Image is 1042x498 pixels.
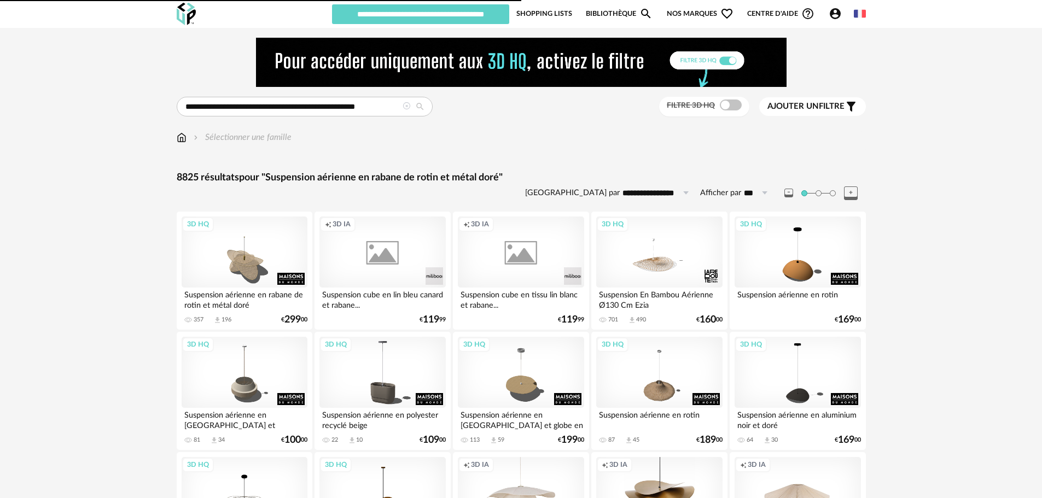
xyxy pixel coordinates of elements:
span: Filtre 3D HQ [667,102,715,109]
div: € 00 [696,316,723,324]
div: € 00 [281,436,307,444]
div: € 00 [835,316,861,324]
div: Suspension aérienne en polyester recyclé beige [319,408,445,430]
span: 169 [838,436,854,444]
a: 3D HQ Suspension aérienne en rabane de rotin et métal doré 357 Download icon 196 €29900 [177,212,312,330]
div: 30 [771,436,778,444]
span: 199 [561,436,578,444]
div: 3D HQ [182,217,214,231]
span: 119 [561,316,578,324]
div: 3D HQ [735,337,767,351]
span: 189 [700,436,716,444]
div: € 00 [281,316,307,324]
a: 3D HQ Suspension aérienne en polyester recyclé beige 22 Download icon 10 €10900 [315,332,450,450]
div: Suspension cube en lin bleu canard et rabane... [319,288,445,309]
span: 3D IA [471,220,489,229]
span: Download icon [625,436,633,444]
img: svg+xml;base64,PHN2ZyB3aWR0aD0iMTYiIGhlaWdodD0iMTciIHZpZXdCb3g9IjAgMCAxNiAxNyIgZmlsbD0ibm9uZSIgeG... [177,131,187,144]
a: 3D HQ Suspension En Bambou Aérienne Ø130 Cm Ezia 701 Download icon 490 €16000 [591,212,727,330]
div: 81 [194,436,200,444]
span: filtre [767,101,845,112]
div: Suspension aérienne en rabane de rotin et métal doré [182,288,307,309]
span: Creation icon [463,220,470,229]
div: 701 [608,316,618,324]
span: 109 [423,436,439,444]
div: 64 [747,436,753,444]
span: Download icon [348,436,356,444]
div: 357 [194,316,203,324]
span: 3D IA [333,220,351,229]
span: Creation icon [463,460,470,469]
span: Centre d'aideHelp Circle Outline icon [747,7,814,20]
span: Magnify icon [639,7,653,20]
div: 22 [331,436,338,444]
span: 119 [423,316,439,324]
div: € 00 [558,436,584,444]
img: OXP [177,3,196,25]
span: Account Circle icon [829,7,847,20]
span: Heart Outline icon [720,7,734,20]
span: 3D IA [609,460,627,469]
div: 3D HQ [597,337,628,351]
span: Help Circle Outline icon [801,7,814,20]
div: 87 [608,436,615,444]
span: 3D IA [748,460,766,469]
span: pour "Suspension aérienne en rabane de rotin et métal doré" [239,173,503,183]
div: € 99 [558,316,584,324]
a: 3D HQ Suspension aérienne en [GEOGRAPHIC_DATA] et polyester recyclé 81 Download icon 34 €10000 [177,332,312,450]
div: Suspension cube en tissu lin blanc et rabane... [458,288,584,309]
span: 299 [284,316,301,324]
div: 3D HQ [182,458,214,472]
a: 3D HQ Suspension aérienne en rotin 87 Download icon 45 €18900 [591,332,727,450]
img: NEW%20NEW%20HQ%20NEW_V1.gif [256,38,787,87]
span: 100 [284,436,301,444]
span: Download icon [763,436,771,444]
span: Filter icon [845,100,858,113]
div: 45 [633,436,639,444]
div: 3D HQ [735,217,767,231]
div: Sélectionner une famille [191,131,292,144]
div: 3D HQ [458,337,490,351]
span: Account Circle icon [829,7,842,20]
div: Suspension aérienne en [GEOGRAPHIC_DATA] et polyester recyclé [182,408,307,430]
div: € 00 [835,436,861,444]
div: Suspension aérienne en [GEOGRAPHIC_DATA] et globe en verre fumé [458,408,584,430]
a: Shopping Lists [516,3,572,24]
div: Suspension aérienne en aluminium noir et doré [735,408,860,430]
div: Suspension aérienne en rotin [735,288,860,309]
span: 160 [700,316,716,324]
span: 3D IA [471,460,489,469]
a: 3D HQ Suspension aérienne en [GEOGRAPHIC_DATA] et globe en verre fumé 113 Download icon 59 €19900 [453,332,589,450]
span: Creation icon [740,460,747,469]
div: 10 [356,436,363,444]
div: € 00 [696,436,723,444]
div: 34 [218,436,225,444]
img: fr [854,8,866,20]
div: 59 [498,436,504,444]
span: Nos marques [667,3,734,24]
span: Download icon [628,316,636,324]
button: Ajouter unfiltre Filter icon [759,97,866,116]
div: € 00 [420,436,446,444]
span: Download icon [490,436,498,444]
div: 3D HQ [597,217,628,231]
div: 8825 résultats [177,172,866,184]
span: Download icon [210,436,218,444]
a: 3D HQ Suspension aérienne en rotin €16900 [730,212,865,330]
a: Creation icon 3D IA Suspension cube en lin bleu canard et rabane... €11999 [315,212,450,330]
span: Creation icon [325,220,331,229]
div: € 99 [420,316,446,324]
div: 3D HQ [182,337,214,351]
span: 169 [838,316,854,324]
label: Afficher par [700,188,741,198]
div: 113 [470,436,480,444]
div: 3D HQ [320,458,352,472]
a: 3D HQ Suspension aérienne en aluminium noir et doré 64 Download icon 30 €16900 [730,332,865,450]
div: 3D HQ [320,337,352,351]
img: svg+xml;base64,PHN2ZyB3aWR0aD0iMTYiIGhlaWdodD0iMTYiIHZpZXdCb3g9IjAgMCAxNiAxNiIgZmlsbD0ibm9uZSIgeG... [191,131,200,144]
span: Ajouter un [767,102,819,110]
a: BibliothèqueMagnify icon [586,3,653,24]
span: Download icon [213,316,222,324]
div: 490 [636,316,646,324]
div: Suspension aérienne en rotin [596,408,722,430]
